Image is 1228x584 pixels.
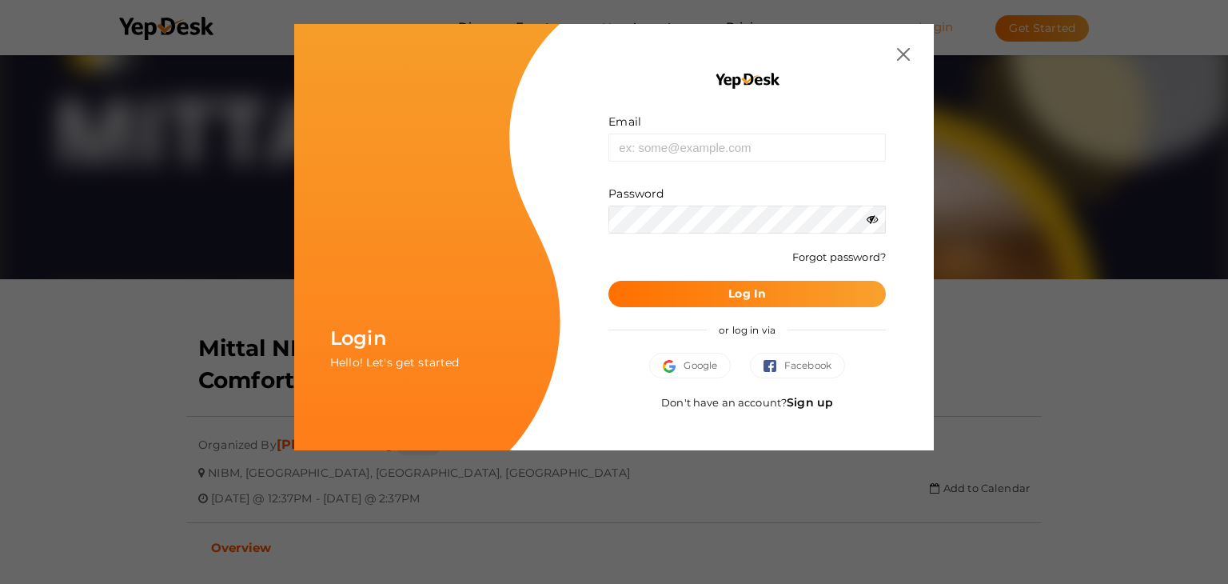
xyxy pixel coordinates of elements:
[663,358,717,374] span: Google
[728,286,766,301] b: Log In
[330,355,459,370] span: Hello! Let's get started
[714,72,780,90] img: YEP_black_cropped.png
[330,326,386,350] span: Login
[608,281,886,307] button: Log In
[764,360,784,373] img: facebook.svg
[787,395,833,410] a: Sign up
[792,250,886,263] a: Forgot password?
[764,358,831,374] span: Facebook
[750,353,845,378] button: Facebook
[608,114,641,130] label: Email
[608,134,886,162] input: ex: some@example.com
[897,48,910,61] img: close.svg
[649,353,731,378] button: Google
[608,186,664,202] label: Password
[661,396,833,409] span: Don't have an account?
[707,312,787,348] span: or log in via
[663,360,684,373] img: google.svg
